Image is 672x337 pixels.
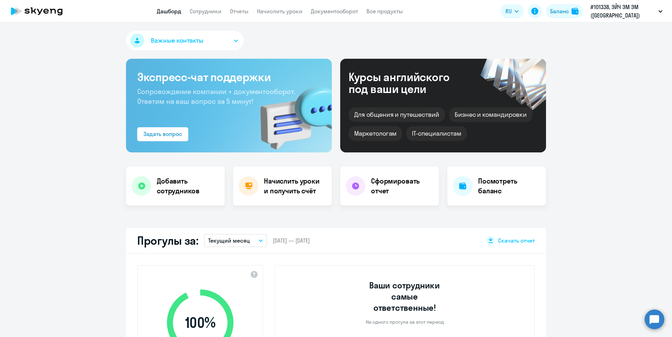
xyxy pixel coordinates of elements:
[406,126,467,141] div: IT-специалистам
[190,8,222,15] a: Сотрудники
[550,7,569,15] div: Баланс
[505,7,512,15] span: RU
[143,130,182,138] div: Задать вопрос
[572,8,579,15] img: balance
[157,176,219,196] h4: Добавить сотрудников
[349,107,445,122] div: Для общения и путешествий
[371,176,433,196] h4: Сформировать отчет
[311,8,358,15] a: Документооборот
[349,71,468,95] div: Курсы английского под ваши цели
[204,234,267,247] button: Текущий месяц
[546,4,583,18] button: Балансbalance
[360,280,450,313] h3: Ваши сотрудники самые ответственные!
[151,36,203,45] span: Важные контакты
[349,126,402,141] div: Маркетологам
[366,8,403,15] a: Все продукты
[230,8,248,15] a: Отчеты
[137,127,188,141] button: Задать вопрос
[137,70,321,84] h3: Экспресс-чат поддержки
[498,237,535,244] span: Скачать отчет
[157,8,181,15] a: Дашборд
[590,3,656,20] p: #101338, ЭЙЧ ЭМ ЭМ ([GEOGRAPHIC_DATA]) [GEOGRAPHIC_DATA], ООО
[273,237,310,244] span: [DATE] — [DATE]
[257,8,302,15] a: Начислить уроки
[160,314,240,331] span: 100 %
[137,87,295,106] span: Сопровождение компании + документооборот. Ответим на ваш вопрос за 5 минут!
[478,176,540,196] h4: Посмотреть баланс
[587,3,666,20] button: #101338, ЭЙЧ ЭМ ЭМ ([GEOGRAPHIC_DATA]) [GEOGRAPHIC_DATA], ООО
[500,4,524,18] button: RU
[126,31,244,50] button: Важные контакты
[366,319,444,325] p: Ни одного прогула за этот период
[264,176,325,196] h4: Начислить уроки и получить счёт
[137,234,198,248] h2: Прогулы за:
[250,74,332,152] img: bg-img
[449,107,532,122] div: Бизнес и командировки
[208,236,250,245] p: Текущий месяц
